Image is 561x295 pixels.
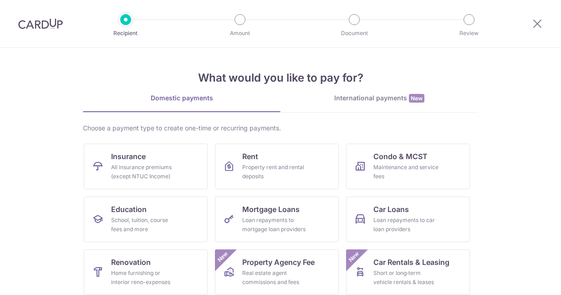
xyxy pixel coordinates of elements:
span: Condo & MCST [373,151,428,162]
span: New [215,249,230,264]
div: Home furnishing or interior reno-expenses [111,269,177,287]
p: Amount [206,29,274,38]
a: Car LoansLoan repayments to car loan providers [346,197,470,242]
a: RenovationHome furnishing or interior reno-expenses [84,249,208,295]
p: Review [435,29,503,38]
p: Recipient [92,29,159,38]
span: Renovation [111,257,151,268]
span: Insurance [111,151,146,162]
span: Property Agency Fee [242,257,315,268]
a: Property Agency FeeReal estate agent commissions and feesNew [215,249,339,295]
p: Document [321,29,388,38]
div: All insurance premiums (except NTUC Income) [111,163,177,181]
div: Loan repayments to car loan providers [373,216,439,234]
a: Mortgage LoansLoan repayments to mortgage loan providers [215,197,339,242]
a: RentProperty rent and rental deposits [215,144,339,189]
a: Car Rentals & LeasingShort or long‑term vehicle rentals & leasesNew [346,249,470,295]
a: EducationSchool, tuition, course fees and more [84,197,208,242]
span: New [409,94,424,103]
span: Car Rentals & Leasing [373,257,449,268]
div: Loan repayments to mortgage loan providers [242,216,308,234]
div: Domestic payments [83,93,280,103]
div: Real estate agent commissions and fees [242,269,308,287]
div: International payments [280,93,478,103]
div: Maintenance and service fees [373,163,439,181]
span: Car Loans [373,204,409,215]
a: InsuranceAll insurance premiums (except NTUC Income) [84,144,208,189]
div: Short or long‑term vehicle rentals & leases [373,269,439,287]
div: School, tuition, course fees and more [111,216,177,234]
h4: What would you like to pay for? [83,70,478,86]
span: Rent [242,151,258,162]
div: Property rent and rental deposits [242,163,308,181]
a: Condo & MCSTMaintenance and service fees [346,144,470,189]
span: Mortgage Loans [242,204,300,215]
span: New [347,249,362,264]
div: Choose a payment type to create one-time or recurring payments. [83,124,478,133]
img: CardUp [18,18,63,29]
span: Education [111,204,147,215]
